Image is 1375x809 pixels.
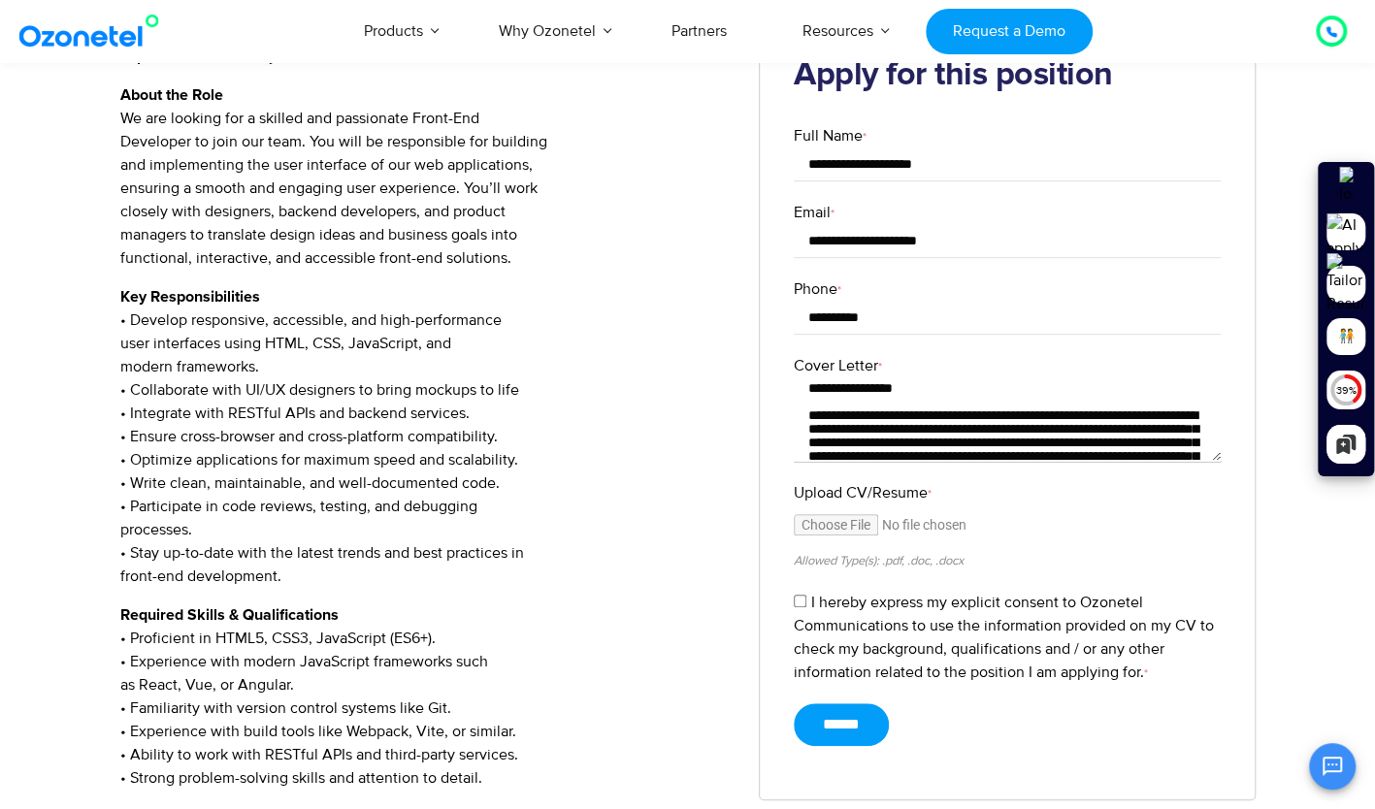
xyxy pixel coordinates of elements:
[794,124,1221,147] label: Full Name
[120,607,339,623] strong: Required Skills & Qualifications
[120,289,260,305] strong: Key Responsibilities
[794,201,1221,224] label: Email
[794,593,1214,682] label: I hereby express my explicit consent to Ozonetel Communications to use the information provided o...
[794,56,1221,95] h2: Apply for this position
[794,553,964,568] small: Allowed Type(s): .pdf, .doc, .docx
[794,481,1221,504] label: Upload CV/Resume
[794,354,1221,377] label: Cover Letter
[794,277,1221,301] label: Phone
[1309,743,1356,790] button: Open chat
[120,83,731,270] p: We are looking for a skilled and passionate Front-End Developer to join our team. You will be res...
[120,603,731,790] p: • Proficient in HTML5, CSS3, JavaScript (ES6+). • Experience with modern JavaScript frameworks su...
[120,285,731,588] p: • Develop responsive, accessible, and high-performance user interfaces using HTML, CSS, JavaScrip...
[120,87,223,103] strong: About the Role
[926,9,1092,54] a: Request a Demo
